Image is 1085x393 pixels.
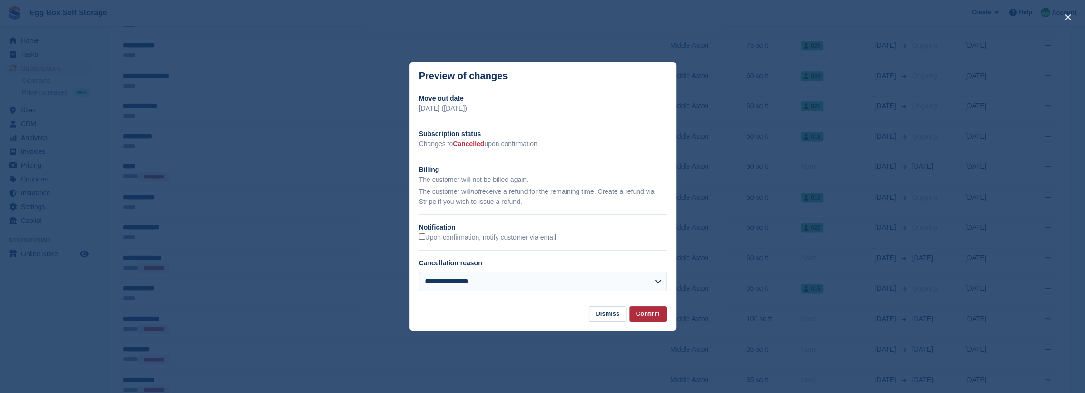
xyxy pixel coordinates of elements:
[419,103,667,113] p: [DATE] ([DATE])
[419,71,508,81] p: Preview of changes
[419,129,667,139] h2: Subscription status
[1060,10,1075,25] button: close
[629,306,667,322] button: Confirm
[589,306,626,322] button: Dismiss
[419,93,667,103] h2: Move out date
[419,187,667,207] p: The customer will receive a refund for the remaining time. Create a refund via Stripe if you wish...
[419,165,667,175] h2: Billing
[419,139,667,149] p: Changes to upon confirmation.
[419,175,667,185] p: The customer will not be billed again.
[470,188,479,195] em: not
[453,140,484,148] span: Cancelled
[419,233,558,242] label: Upon confirmation, notify customer via email.
[419,259,482,267] label: Cancellation reason
[419,222,667,232] h2: Notification
[419,233,425,240] input: Upon confirmation, notify customer via email.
